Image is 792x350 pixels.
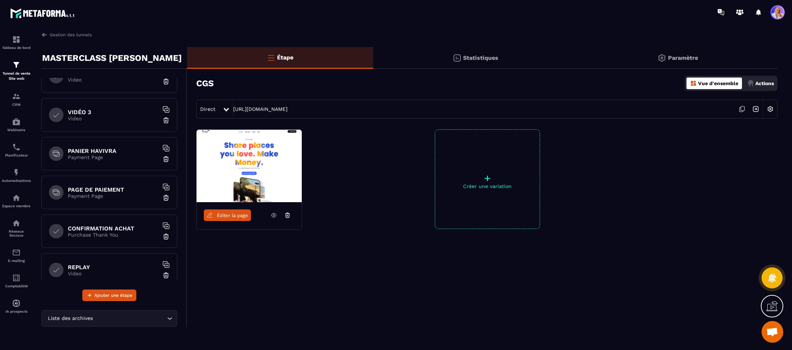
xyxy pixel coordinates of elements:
img: formation [12,61,21,69]
a: automationsautomationsEspace membre [2,188,31,213]
img: email [12,248,21,257]
h3: CGS [196,78,214,88]
h6: CONFIRMATION ACHAT [68,225,158,232]
a: formationformationCRM [2,87,31,112]
img: dashboard-orange.40269519.svg [690,80,697,87]
img: automations [12,299,21,308]
p: Planificateur [2,153,31,157]
p: Vue d'ensemble [698,80,738,86]
p: Réseaux Sociaux [2,229,31,237]
div: Ouvrir le chat [762,321,783,343]
p: Purchase Thank You [68,232,158,238]
img: automations [12,117,21,126]
p: Comptabilité [2,284,31,288]
img: setting-w.858f3a88.svg [763,102,777,116]
img: formation [12,92,21,101]
div: Search for option [41,310,177,327]
a: formationformationTunnel de vente Site web [2,55,31,87]
img: arrow [41,32,48,38]
img: image [197,130,302,202]
p: Étape [277,54,293,61]
img: stats.20deebd0.svg [453,54,461,62]
img: scheduler [12,143,21,151]
p: Webinaire [2,128,31,132]
p: Créer une variation [435,183,540,189]
h6: PANIER HAVIVRA [68,147,158,154]
img: trash [162,194,170,201]
p: + [435,173,540,183]
p: Statistiques [463,54,498,61]
p: Video [68,116,158,121]
a: formationformationTableau de bord [2,30,31,55]
img: trash [162,272,170,279]
h6: REPLAY [68,264,158,271]
h6: VIDÉO 3 [68,109,158,116]
p: Automatisations [2,179,31,183]
h6: PAGE DE PAIEMENT [68,186,158,193]
span: Ajouter une étape [94,292,132,299]
a: automationsautomationsWebinaire [2,112,31,137]
a: accountantaccountantComptabilité [2,268,31,293]
img: accountant [12,274,21,282]
p: MASTERCLASS [PERSON_NAME] [42,51,182,65]
img: logo [10,7,75,20]
a: Éditer la page [204,209,251,221]
p: Tunnel de vente Site web [2,71,31,81]
img: automations [12,168,21,177]
p: Espace membre [2,204,31,208]
p: IA prospects [2,309,31,313]
p: E-mailing [2,259,31,263]
p: Video [68,271,158,276]
p: CRM [2,103,31,107]
a: automationsautomationsAutomatisations [2,163,31,188]
img: formation [12,35,21,44]
span: Liste des archives [46,314,94,322]
p: Video [68,77,158,83]
img: arrow-next.bcc2205e.svg [749,102,763,116]
p: Paramètre [668,54,698,61]
input: Search for option [94,314,165,322]
a: [URL][DOMAIN_NAME] [233,106,288,112]
img: trash [162,233,170,240]
img: actions.d6e523a2.png [747,80,754,87]
a: schedulerschedulerPlanificateur [2,137,31,163]
img: social-network [12,219,21,228]
a: emailemailE-mailing [2,243,31,268]
span: Éditer la page [217,213,248,218]
p: Payment Page [68,154,158,160]
a: social-networksocial-networkRéseaux Sociaux [2,213,31,243]
img: bars-o.4a397970.svg [267,53,275,62]
p: Actions [755,80,774,86]
img: setting-gr.5f69749f.svg [657,54,666,62]
img: trash [162,155,170,163]
span: Direct [200,106,215,112]
p: Payment Page [68,193,158,199]
a: Gestion des tunnels [41,32,92,38]
img: trash [162,78,170,85]
p: Tableau de bord [2,46,31,50]
img: automations [12,193,21,202]
button: Ajouter une étape [82,289,136,301]
img: trash [162,117,170,124]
